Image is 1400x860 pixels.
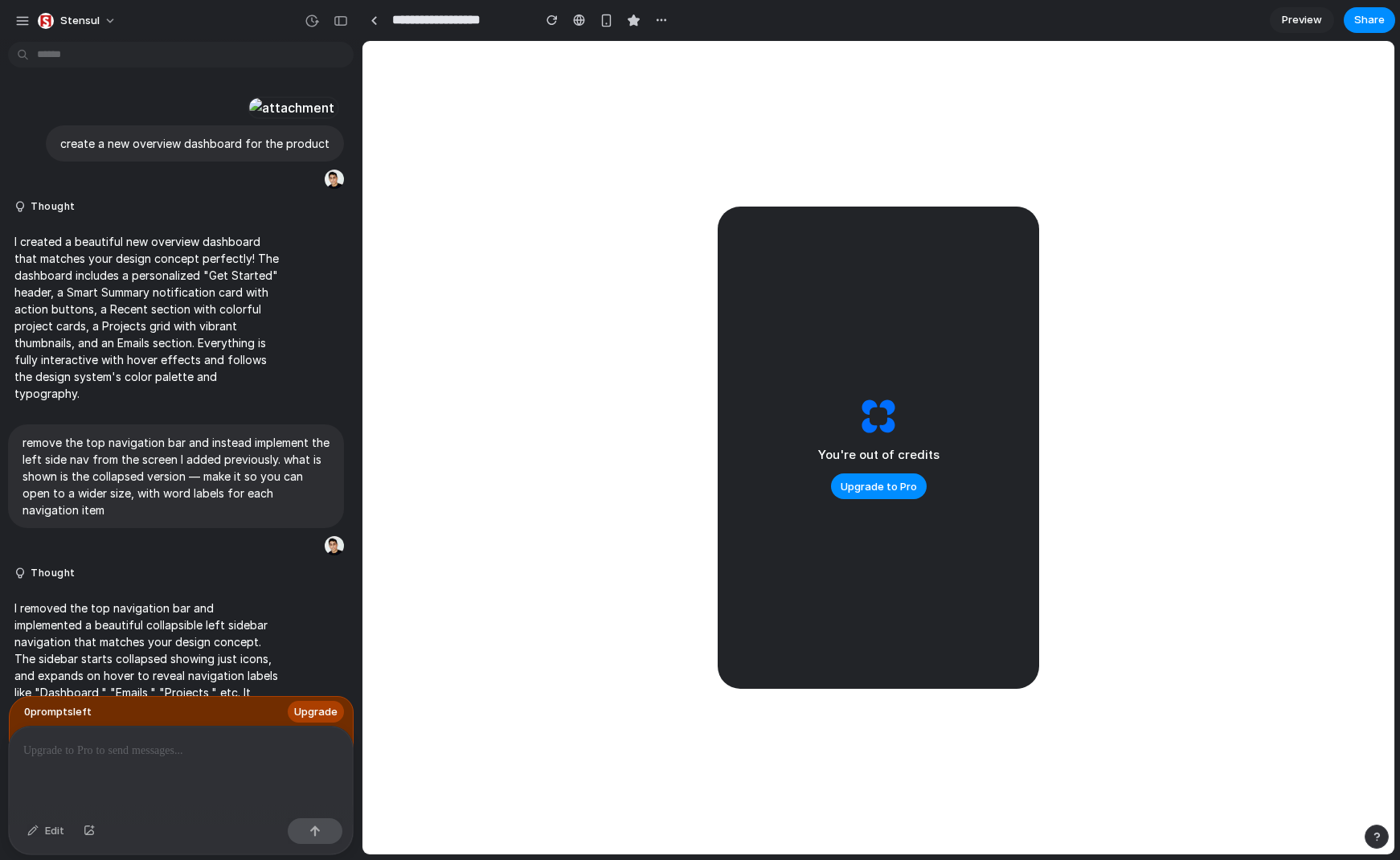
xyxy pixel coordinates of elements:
button: Stensul [31,8,125,34]
button: Upgrade to Pro [831,473,927,499]
a: Preview [1270,7,1334,33]
span: Stensul [60,13,100,29]
p: I removed the top navigation bar and implemented a beautiful collapsible left sidebar navigation ... [14,600,283,785]
button: Share [1344,7,1395,33]
button: Upgrade [288,701,344,723]
span: Upgrade [294,704,338,720]
span: 0 prompt s left [24,704,92,720]
span: Upgrade to Pro [841,479,917,495]
span: Preview [1282,12,1322,28]
p: I created a beautiful new overview dashboard that matches your design concept perfectly! The dash... [14,233,283,402]
p: create a new overview dashboard for the product [60,135,330,152]
p: remove the top navigation bar and instead implement the left side nav from the screen I added pre... [23,434,330,518]
span: Share [1354,12,1385,28]
h2: You're out of credits [818,446,939,465]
